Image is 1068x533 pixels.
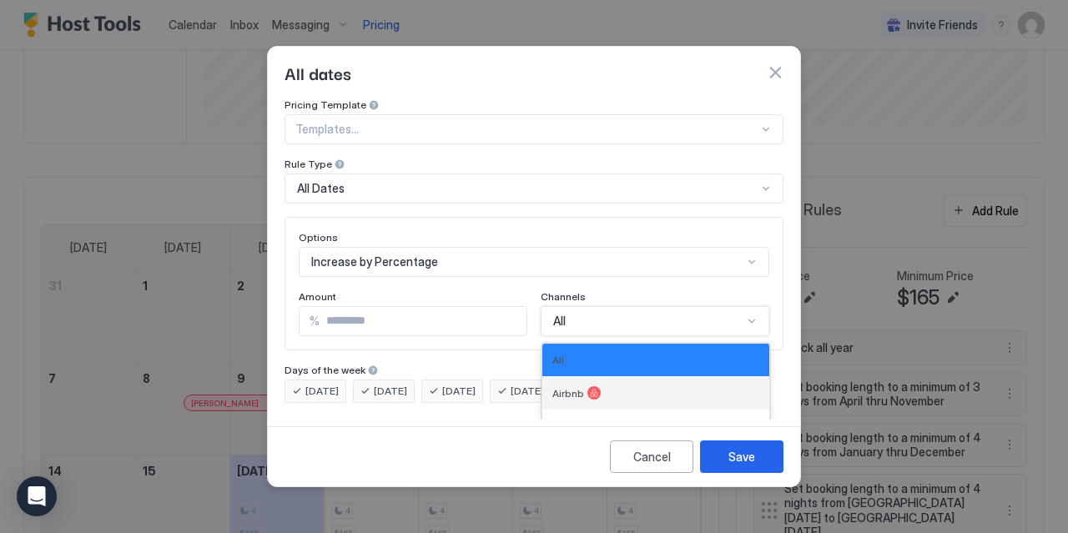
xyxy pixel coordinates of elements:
[17,476,57,516] div: Open Intercom Messenger
[610,440,693,473] button: Cancel
[285,158,332,170] span: Rule Type
[552,387,584,400] span: Airbnb
[374,384,407,399] span: [DATE]
[305,384,339,399] span: [DATE]
[285,60,351,85] span: All dates
[310,314,320,329] span: %
[553,314,566,329] span: All
[700,440,783,473] button: Save
[442,384,476,399] span: [DATE]
[285,364,365,376] span: Days of the week
[320,307,526,335] input: Input Field
[299,231,338,244] span: Options
[299,290,336,303] span: Amount
[285,98,366,111] span: Pricing Template
[728,448,755,465] div: Save
[552,354,564,366] span: All
[297,181,345,196] span: All Dates
[633,448,671,465] div: Cancel
[311,254,438,269] span: Increase by Percentage
[541,290,586,303] span: Channels
[511,384,544,399] span: [DATE]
